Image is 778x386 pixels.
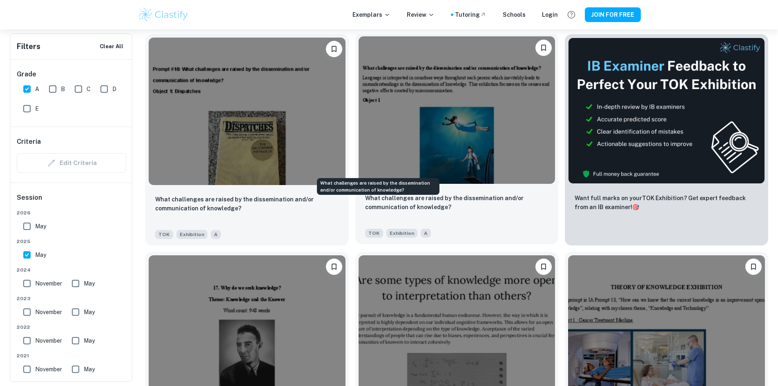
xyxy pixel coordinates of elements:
p: What challenges are raised by the dissemination and/or communication of knowledge? [365,194,549,212]
button: Clear All [98,40,125,53]
span: November [35,336,62,345]
a: Tutoring [455,10,486,19]
a: Login [542,10,558,19]
span: E [35,104,39,113]
button: JOIN FOR FREE [585,7,641,22]
span: November [35,365,62,374]
span: TOK [365,229,383,238]
p: What challenges are raised by the dissemination and/or communication of knowledge? [155,195,339,213]
span: Exhibition [176,230,207,239]
img: Thumbnail [568,38,765,184]
span: 2025 [17,238,126,245]
span: May [35,250,46,259]
img: Clastify logo [138,7,189,23]
span: C [87,85,91,94]
span: May [35,222,46,231]
span: 2022 [17,324,126,331]
span: D [112,85,116,94]
span: May [84,336,95,345]
button: Please log in to bookmark exemplars [535,40,552,56]
span: November [35,279,62,288]
button: Please log in to bookmark exemplars [745,259,762,275]
p: Exemplars [352,10,390,19]
a: Please log in to bookmark exemplarsWhat challenges are raised by the dissemination and/or communi... [145,34,349,245]
img: TOK Exhibition example thumbnail: What challenges are raised by the dissem [359,36,555,184]
p: Review [407,10,435,19]
h6: Grade [17,69,126,79]
a: ThumbnailWant full marks on yourTOK Exhibition? Get expert feedback from an IB examiner! [565,34,768,245]
h6: Criteria [17,137,41,147]
span: A [211,230,221,239]
span: November [35,308,62,317]
button: Help and Feedback [564,8,578,22]
button: Please log in to bookmark exemplars [326,41,342,57]
h6: Filters [17,41,40,52]
p: Want full marks on your TOK Exhibition ? Get expert feedback from an IB examiner! [575,194,758,212]
button: Please log in to bookmark exemplars [535,259,552,275]
span: Exhibition [386,229,417,238]
span: May [84,279,95,288]
span: 🎯 [632,204,639,210]
button: Please log in to bookmark exemplars [326,259,342,275]
div: Criteria filters are unavailable when searching by topic [17,153,126,173]
div: What challenges are raised by the dissemination and/or communication of knowledge? [317,178,439,195]
span: May [84,365,95,374]
span: 2026 [17,209,126,216]
a: Please log in to bookmark exemplarsWhat challenges are raised by the dissemination and/or communi... [355,34,559,245]
h6: Session [17,193,126,209]
span: 2021 [17,352,126,359]
span: 2024 [17,266,126,274]
span: A [421,229,431,238]
span: A [35,85,39,94]
span: 2023 [17,295,126,302]
span: May [84,308,95,317]
a: Schools [503,10,526,19]
span: B [61,85,65,94]
span: TOK [155,230,173,239]
img: TOK Exhibition example thumbnail: What challenges are raised by the dissem [149,38,346,185]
